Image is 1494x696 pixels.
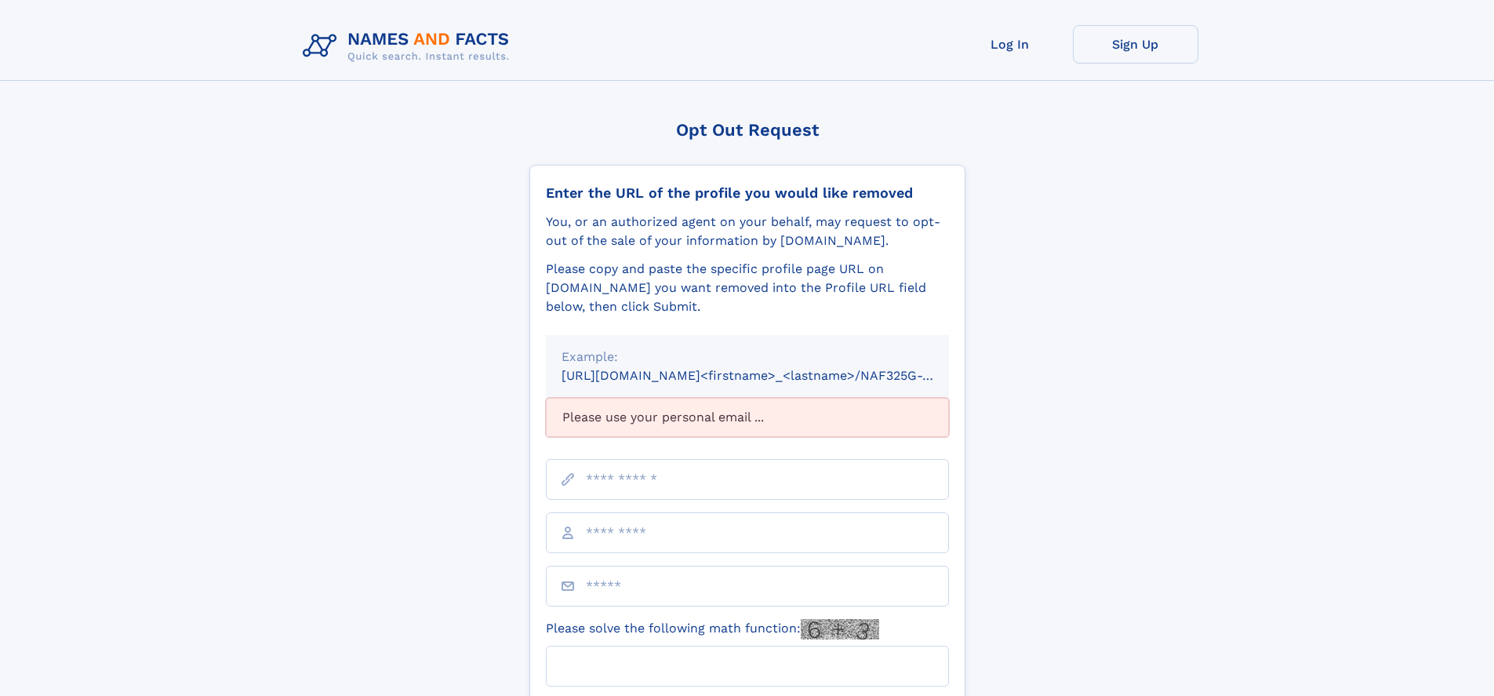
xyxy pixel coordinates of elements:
label: Please solve the following math function: [546,619,879,640]
small: [URL][DOMAIN_NAME]<firstname>_<lastname>/NAF325G-xxxxxxxx [562,368,979,383]
div: You, or an authorized agent on your behalf, may request to opt-out of the sale of your informatio... [546,213,949,250]
div: Please copy and paste the specific profile page URL on [DOMAIN_NAME] you want removed into the Pr... [546,260,949,316]
img: Logo Names and Facts [296,25,522,67]
div: Opt Out Request [529,120,965,140]
a: Log In [947,25,1073,64]
div: Example: [562,348,933,366]
div: Enter the URL of the profile you would like removed [546,184,949,202]
a: Sign Up [1073,25,1198,64]
div: Please use your personal email ... [546,398,949,437]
